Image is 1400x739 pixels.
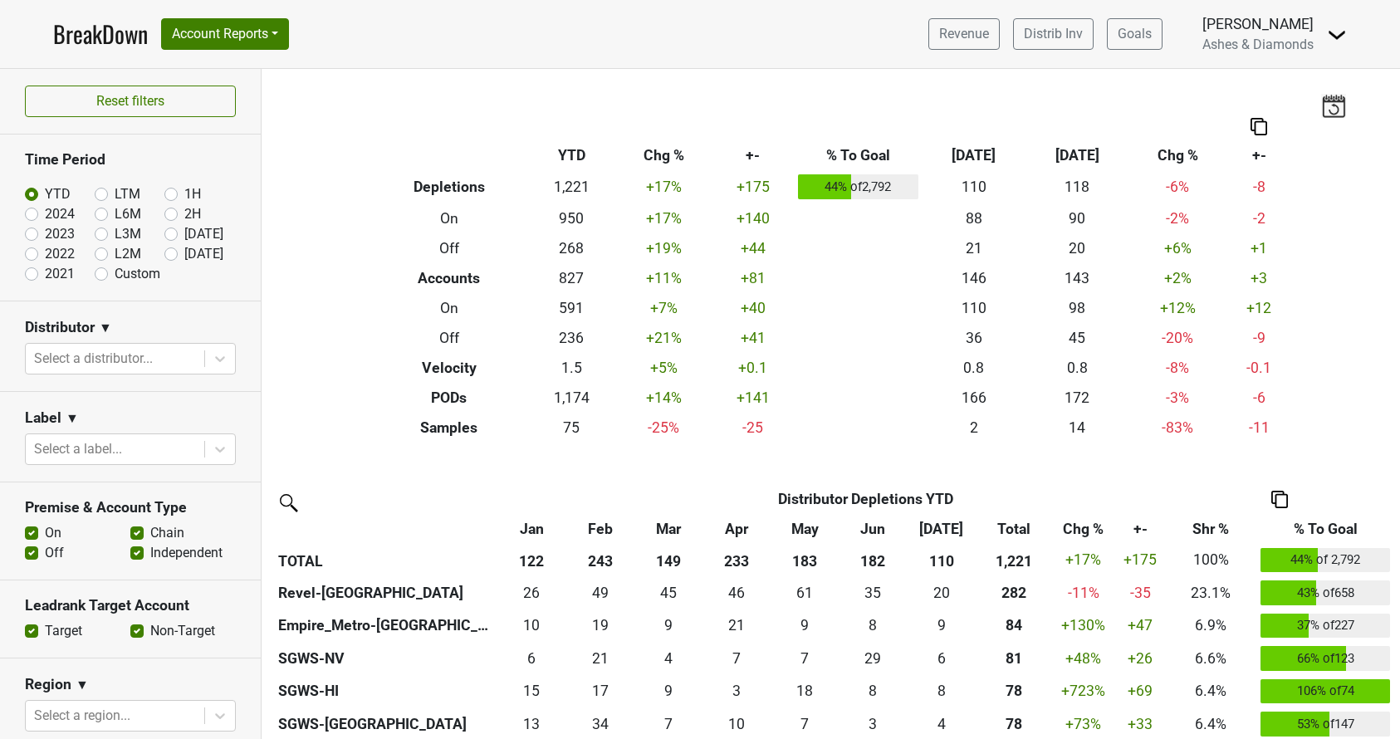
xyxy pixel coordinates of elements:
[1129,383,1226,413] td: -3 %
[1226,413,1292,443] td: -11
[1166,544,1256,577] td: 100%
[712,140,795,170] th: +-
[922,323,1026,353] td: 36
[634,675,702,708] td: 9.25
[274,576,497,609] th: Revel-[GEOGRAPHIC_DATA]
[1026,263,1129,293] td: 143
[1166,675,1256,708] td: 6.4%
[1026,233,1129,263] td: 20
[497,576,565,609] td: 26
[502,680,562,702] div: 15
[1226,203,1292,233] td: -2
[150,621,215,641] label: Non-Target
[843,713,903,735] div: 3
[908,514,976,544] th: Jul: activate to sort column ascending
[702,576,771,609] td: 45.667
[497,514,565,544] th: Jan: activate to sort column ascending
[839,642,907,675] td: 29.25
[528,233,615,263] td: 268
[712,383,795,413] td: +141
[1166,609,1256,643] td: 6.9%
[25,676,71,693] h3: Region
[615,353,712,383] td: +5 %
[1129,170,1226,203] td: -6 %
[1226,353,1292,383] td: -0.1
[565,544,634,577] th: 243
[702,609,771,643] td: 21
[1053,576,1114,609] td: -11 %
[771,576,839,609] td: 61.334
[976,514,1053,544] th: Total: activate to sort column ascending
[615,293,712,323] td: +7 %
[615,323,712,353] td: +21 %
[908,609,976,643] td: 8.5
[115,184,140,204] label: LTM
[707,713,767,735] div: 10
[528,293,615,323] td: 591
[45,184,71,204] label: YTD
[25,409,61,427] h3: Label
[775,680,835,702] div: 18
[911,582,972,604] div: 20
[1166,576,1256,609] td: 23.1%
[45,244,75,264] label: 2022
[980,648,1049,669] div: 81
[775,614,835,636] div: 9
[1226,233,1292,263] td: +1
[274,544,497,577] th: TOTAL
[370,413,528,443] th: Samples
[1119,713,1162,735] div: +33
[1271,491,1288,508] img: Copy to clipboard
[908,642,976,675] td: 6.083
[712,203,795,233] td: +140
[911,713,972,735] div: 4
[25,86,236,117] button: Reset filters
[775,582,835,604] div: 61
[1129,263,1226,293] td: +2 %
[150,523,184,543] label: Chain
[911,648,972,669] div: 6
[528,203,615,233] td: 950
[1053,609,1114,643] td: +130 %
[771,544,839,577] th: 183
[570,680,630,702] div: 17
[1026,203,1129,233] td: 90
[1026,353,1129,383] td: 0.8
[1026,293,1129,323] td: 98
[1321,94,1346,117] img: last_updated_date
[528,140,615,170] th: YTD
[497,675,565,708] td: 14.583
[25,319,95,336] h3: Distributor
[502,582,562,604] div: 26
[370,323,528,353] th: Off
[274,488,301,515] img: filter
[66,409,79,428] span: ▼
[638,680,698,702] div: 9
[565,609,634,643] td: 19
[976,576,1053,609] th: 282.334
[928,18,1000,50] a: Revenue
[370,263,528,293] th: Accounts
[839,675,907,708] td: 8
[839,544,907,577] th: 182
[99,318,112,338] span: ▼
[528,323,615,353] td: 236
[843,648,903,669] div: 29
[707,648,767,669] div: 7
[502,648,562,669] div: 6
[1119,648,1162,669] div: +26
[274,609,497,643] th: Empire_Metro-[GEOGRAPHIC_DATA]
[843,680,903,702] div: 8
[707,582,767,604] div: 46
[702,544,771,577] th: 233
[839,576,907,609] td: 35
[184,224,223,244] label: [DATE]
[184,244,223,264] label: [DATE]
[1256,514,1394,544] th: % To Goal: activate to sort column ascending
[274,675,497,708] th: SGWS-HI
[1026,413,1129,443] td: 14
[497,609,565,643] td: 9.5
[115,244,141,264] label: L2M
[150,543,223,563] label: Independent
[843,582,903,604] div: 35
